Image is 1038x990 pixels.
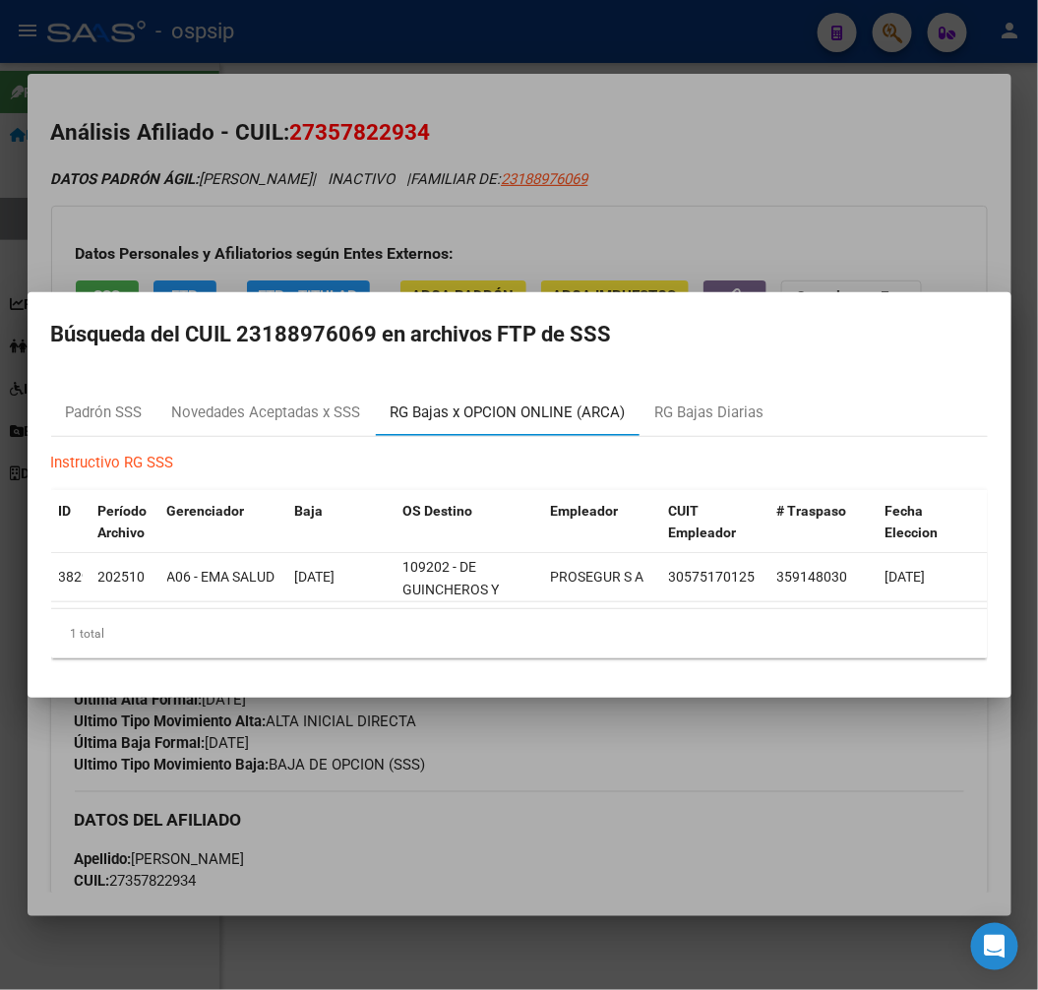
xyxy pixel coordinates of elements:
span: 38298 [59,569,98,585]
div: [DATE] [295,566,388,588]
div: RG Bajas x OPCION ONLINE (ARCA) [391,402,626,424]
datatable-header-cell: OS Destino [396,490,543,555]
span: CUIT Empleador [669,503,737,541]
div: PROSEGUR S A [551,566,644,588]
div: RG Bajas Diarias [655,402,764,424]
datatable-header-cell: ID [51,490,91,555]
span: # Traspaso [777,503,847,519]
span: Baja [295,503,324,519]
datatable-header-cell: Fecha Eleccion [878,490,986,555]
datatable-header-cell: Período Archivo [91,490,159,555]
datatable-header-cell: Gerenciador [159,490,287,555]
datatable-header-cell: CUIT Empleador [661,490,769,555]
datatable-header-cell: Empleador [543,490,661,555]
datatable-header-cell: Baja [287,490,396,555]
span: Fecha Eleccion [885,503,939,541]
span: Empleador [551,503,619,519]
span: OS Destino [403,503,473,519]
span: A06 - EMA SALUD [167,569,275,585]
span: Período Archivo [98,503,148,541]
span: [DATE] [885,569,926,585]
span: Gerenciador [167,503,245,519]
span: 30575170125 [669,569,756,585]
h2: Búsqueda del CUIL 23188976069 en archivos FTP de SSS [51,316,988,353]
a: Instructivo RG SSS [51,454,174,471]
datatable-header-cell: # Traspaso [769,490,878,555]
div: Novedades Aceptadas x SSS [172,402,361,424]
span: ID [59,503,72,519]
div: Open Intercom Messenger [971,923,1018,970]
span: 202510 [98,569,146,585]
span: 109202 - DE GUINCHEROS Y MAQUINISTAS DE GRUAS MOVILES [403,559,512,642]
div: Padrón SSS [66,402,143,424]
span: 359148030 [777,569,848,585]
div: 1 total [51,609,988,658]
